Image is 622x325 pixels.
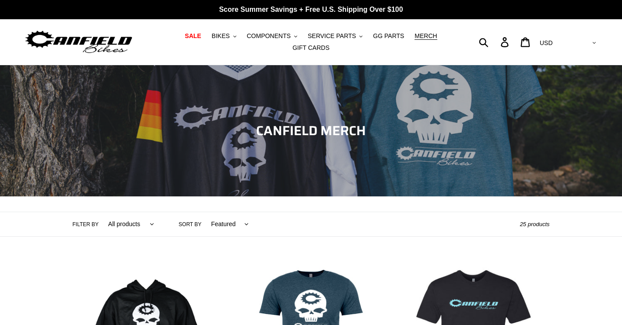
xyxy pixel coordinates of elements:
button: COMPONENTS [242,30,302,42]
button: SERVICE PARTS [303,30,367,42]
span: BIKES [212,32,230,40]
span: SERVICE PARTS [308,32,356,40]
span: MERCH [415,32,437,40]
label: Filter by [73,220,99,228]
span: GG PARTS [373,32,404,40]
a: GIFT CARDS [288,42,334,54]
label: Sort by [179,220,201,228]
a: MERCH [410,30,441,42]
button: BIKES [207,30,241,42]
span: 25 products [520,221,550,227]
a: SALE [180,30,205,42]
a: GG PARTS [369,30,408,42]
input: Search [484,32,506,52]
span: GIFT CARDS [292,44,330,52]
img: Canfield Bikes [24,28,134,56]
span: CANFIELD MERCH [256,120,366,141]
span: COMPONENTS [247,32,291,40]
span: SALE [185,32,201,40]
